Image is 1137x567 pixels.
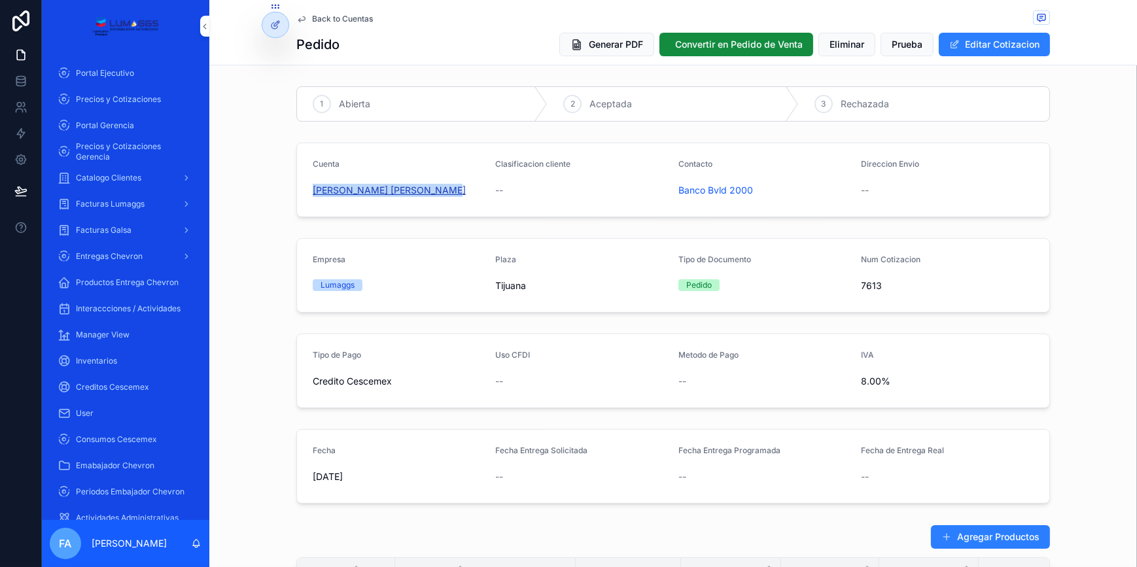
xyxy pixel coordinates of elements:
[313,350,361,360] span: Tipo de Pago
[559,33,654,56] button: Generar PDF
[496,350,531,360] span: Uso CFDI
[76,434,157,445] span: Consumos Cescemex
[76,199,145,209] span: Facturas Lumaggs
[659,33,813,56] button: Convertir en Pedido de Venta
[313,470,485,483] span: [DATE]
[50,297,201,320] a: Interaccciones / Actividades
[76,277,179,288] span: Productos Entrega Chevron
[939,33,1050,56] button: Editar Cotizacion
[678,159,712,169] span: Contacto
[76,330,130,340] span: Manager View
[76,460,154,471] span: Emabajador Chevron
[76,173,141,183] span: Catalogo Clientes
[50,271,201,294] a: Productos Entrega Chevron
[862,445,945,455] span: Fecha de Entrega Real
[496,254,517,264] span: Plaza
[931,525,1050,549] button: Agregar Productos
[496,445,588,455] span: Fecha Entrega Solicitada
[42,52,209,520] div: scrollable content
[862,375,1034,388] span: 8.00%
[296,14,373,24] a: Back to Cuentas
[76,408,94,419] span: User
[50,61,201,85] a: Portal Ejecutivo
[686,279,712,291] div: Pedido
[862,350,875,360] span: IVA
[313,375,392,388] span: Credito Cescemex
[50,375,201,399] a: Creditos Cescemex
[678,254,751,264] span: Tipo de Documento
[296,35,340,54] h1: Pedido
[821,99,826,109] span: 3
[339,97,370,111] span: Abierta
[76,487,184,497] span: Periodos Embajador Chevron
[60,536,72,551] span: FA
[881,33,934,56] button: Prueba
[496,279,527,292] span: Tijuana
[76,356,117,366] span: Inventarios
[496,159,571,169] span: Clasificacion cliente
[678,350,739,360] span: Metodo de Pago
[862,470,869,483] span: --
[313,445,336,455] span: Fecha
[50,454,201,477] a: Emabajador Chevron
[841,97,889,111] span: Rechazada
[589,38,643,51] span: Generar PDF
[313,184,466,197] a: [PERSON_NAME] [PERSON_NAME]
[76,303,181,314] span: Interaccciones / Actividades
[313,254,345,264] span: Empresa
[50,88,201,111] a: Precios y Cotizaciones
[570,99,575,109] span: 2
[50,506,201,530] a: Actividades Administrativas
[50,166,201,190] a: Catalogo Clientes
[76,94,161,105] span: Precios y Cotizaciones
[496,184,504,197] span: --
[496,375,504,388] span: --
[830,38,864,51] span: Eliminar
[50,192,201,216] a: Facturas Lumaggs
[862,184,869,197] span: --
[50,480,201,504] a: Periodos Embajador Chevron
[50,402,201,425] a: User
[862,254,921,264] span: Num Cotizacion
[50,349,201,373] a: Inventarios
[862,159,920,169] span: Direccion Envio
[496,470,504,483] span: --
[589,97,632,111] span: Aceptada
[76,225,131,235] span: Facturas Galsa
[50,428,201,451] a: Consumos Cescemex
[321,99,324,109] span: 1
[50,140,201,163] a: Precios y Cotizaciones Gerencia
[76,120,134,131] span: Portal Gerencia
[678,470,686,483] span: --
[76,141,188,162] span: Precios y Cotizaciones Gerencia
[76,513,179,523] span: Actividades Administrativas
[92,16,158,37] img: App logo
[818,33,875,56] button: Eliminar
[92,537,167,550] p: [PERSON_NAME]
[312,14,373,24] span: Back to Cuentas
[321,279,355,291] div: Lumaggs
[892,38,922,51] span: Prueba
[76,382,149,392] span: Creditos Cescemex
[675,38,803,51] span: Convertir en Pedido de Venta
[313,159,340,169] span: Cuenta
[678,184,753,197] a: Banco Bvld 2000
[678,375,686,388] span: --
[50,323,201,347] a: Manager View
[862,279,1034,292] span: 7613
[678,445,780,455] span: Fecha Entrega Programada
[50,218,201,242] a: Facturas Galsa
[50,245,201,268] a: Entregas Chevron
[76,251,143,262] span: Entregas Chevron
[76,68,134,78] span: Portal Ejecutivo
[50,114,201,137] a: Portal Gerencia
